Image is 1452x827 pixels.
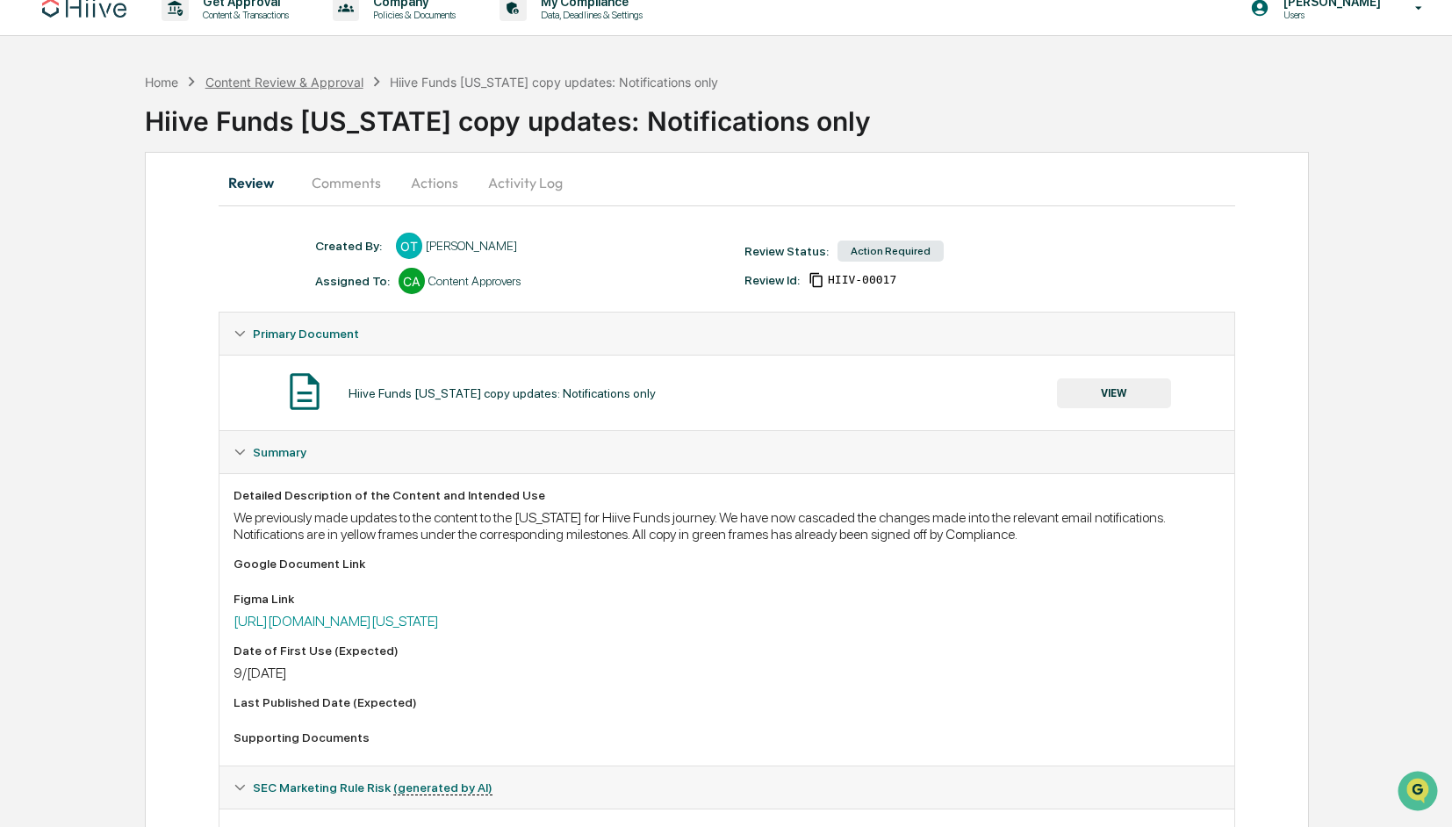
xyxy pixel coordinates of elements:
[315,274,390,288] div: Assigned To:
[18,256,32,270] div: 🔎
[253,327,359,341] span: Primary Document
[219,162,1235,204] div: secondary tabs example
[219,431,1234,473] div: Summary
[189,9,298,21] p: Content & Transactions
[234,509,1220,543] div: We previously made updates to the content to the [US_STATE] for Hiive Funds journey. We have now ...
[145,91,1452,137] div: Hiive Funds [US_STATE] copy updates: Notifications only
[145,75,178,90] div: Home
[145,221,218,239] span: Attestations
[395,162,474,204] button: Actions
[349,386,656,400] div: Hiive Funds [US_STATE] copy updates: Notifications only
[253,445,306,459] span: Summary
[426,239,517,253] div: [PERSON_NAME]
[18,37,320,65] p: How can we help?
[283,370,327,413] img: Document Icon
[474,162,577,204] button: Activity Log
[127,223,141,237] div: 🗄️
[527,9,651,21] p: Data, Deadlines & Settings
[205,75,363,90] div: Content Review & Approval
[744,273,800,287] div: Review Id:
[11,214,120,246] a: 🖐️Preclearance
[744,244,829,258] div: Review Status:
[35,255,111,272] span: Data Lookup
[234,613,439,629] a: [URL][DOMAIN_NAME][US_STATE]
[60,134,288,152] div: Start new chat
[124,297,212,311] a: Powered byPylon
[298,140,320,161] button: Start new chat
[828,273,896,287] span: f121bd1d-f74a-4c1e-853c-d55b066571db
[1269,9,1390,21] p: Users
[175,298,212,311] span: Pylon
[120,214,225,246] a: 🗄️Attestations
[219,162,298,204] button: Review
[60,152,222,166] div: We're available if you need us!
[298,162,395,204] button: Comments
[234,665,1220,681] div: 9/[DATE]
[837,241,944,262] div: Action Required
[11,248,118,279] a: 🔎Data Lookup
[35,221,113,239] span: Preclearance
[399,268,425,294] div: CA
[234,592,1220,606] div: Figma Link
[234,730,1220,744] div: Supporting Documents
[234,644,1220,658] div: Date of First Use (Expected)
[18,134,49,166] img: 1746055101610-c473b297-6a78-478c-a979-82029cc54cd1
[18,223,32,237] div: 🖐️
[1396,769,1443,816] iframe: Open customer support
[359,9,464,21] p: Policies & Documents
[396,233,422,259] div: OT
[315,239,387,253] div: Created By: ‎ ‎
[219,766,1234,809] div: SEC Marketing Rule Risk (generated by AI)
[1057,378,1171,408] button: VIEW
[253,780,492,795] span: SEC Marketing Rule Risk
[219,355,1234,430] div: Primary Document
[428,274,521,288] div: Content Approvers
[393,780,492,795] u: (generated by AI)
[234,488,1220,502] div: Detailed Description of the Content and Intended Use
[219,313,1234,355] div: Primary Document
[234,695,1220,709] div: Last Published Date (Expected)
[234,557,1220,571] div: Google Document Link
[219,473,1234,766] div: Summary
[390,75,718,90] div: Hiive Funds [US_STATE] copy updates: Notifications only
